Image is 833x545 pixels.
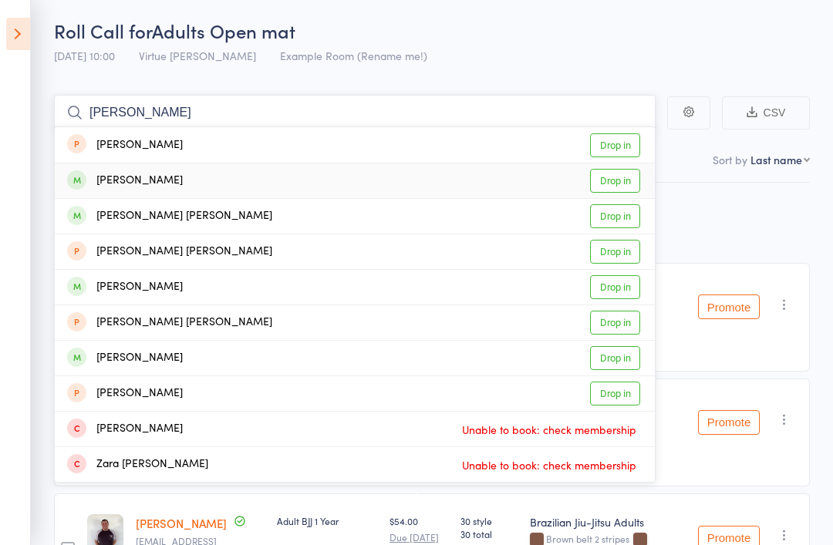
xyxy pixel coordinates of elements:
span: Example Room (Rename me!) [280,48,427,63]
span: Virtue [PERSON_NAME] [139,48,256,63]
div: Last name [750,152,802,167]
a: Drop in [590,275,640,299]
a: Drop in [590,240,640,264]
div: [PERSON_NAME] [PERSON_NAME] [67,243,272,261]
small: Due [DATE] [390,532,448,543]
div: [PERSON_NAME] [67,278,183,296]
div: Brazilian Jiu-Jitsu Adults [530,514,686,530]
button: Promote [698,410,760,435]
button: Promote [698,294,760,319]
a: Drop in [590,133,640,157]
div: [PERSON_NAME] [67,385,183,402]
a: Drop in [590,311,640,335]
span: [DATE] 10:00 [54,48,115,63]
span: Unable to book: check membership [458,453,640,476]
div: Zara [PERSON_NAME] [67,456,208,473]
span: 30 total [460,527,518,540]
a: Drop in [590,346,640,370]
span: Roll Call for [54,18,152,43]
span: Unable to book: check membership [458,418,640,441]
div: [PERSON_NAME] [PERSON_NAME] [67,207,272,225]
div: [PERSON_NAME] [67,420,183,438]
button: CSV [722,96,810,130]
div: [PERSON_NAME] [67,172,183,190]
div: [PERSON_NAME] [67,136,183,154]
div: [PERSON_NAME] [67,349,183,367]
span: 30 style [460,514,518,527]
div: [PERSON_NAME] [PERSON_NAME] [67,314,272,331]
div: Adult BJJ 1 Year [277,514,377,527]
input: Search by name [54,95,656,130]
a: Drop in [590,204,640,228]
a: [PERSON_NAME] [136,515,227,531]
a: Drop in [590,169,640,193]
span: Adults Open mat [152,18,295,43]
label: Sort by [713,152,747,167]
a: Drop in [590,382,640,405]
